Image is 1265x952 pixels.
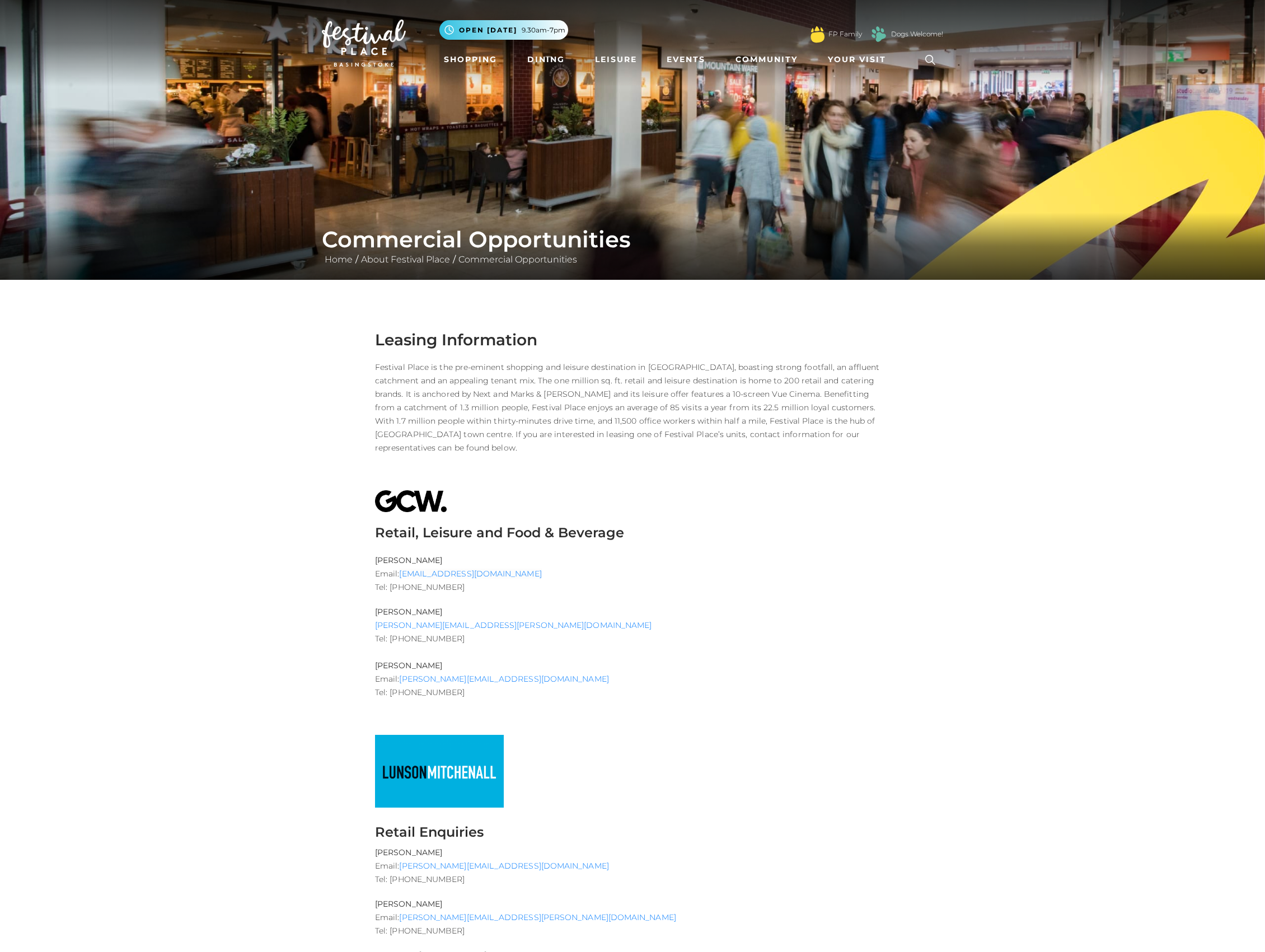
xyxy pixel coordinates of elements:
a: Shopping [439,49,502,70]
h3: Leasing Information [375,330,890,349]
a: Dogs Welcome! [891,29,943,39]
p: Email: Tel: [PHONE_NUMBER] [375,846,890,886]
img: LM-logo-768x432.png [375,735,504,807]
img: Festival Place Logo [322,20,406,67]
p: Festival Place is the pre-eminent shopping and leisure destination in [GEOGRAPHIC_DATA], boasting... [375,360,890,454]
div: / / [313,226,952,266]
a: Commercial Opportunities [456,254,580,265]
b: [PERSON_NAME] [375,555,442,565]
p: Email: Tel: [PHONE_NUMBER] [375,897,890,937]
a: Leisure [591,49,641,70]
a: [PERSON_NAME][EMAIL_ADDRESS][DOMAIN_NAME] [399,861,608,871]
h3: Retail, Leisure and Food & Beverage [375,523,890,542]
p: Email: Tel: [PHONE_NUMBER] [375,554,890,594]
h4: Retail Enquiries [375,808,890,840]
a: [EMAIL_ADDRESS][DOMAIN_NAME] [399,569,541,579]
a: Dining [523,49,569,70]
img: GCW%20Logo.png [375,490,447,512]
span: Tel: [PHONE_NUMBER] [375,687,465,697]
strong: [PERSON_NAME] [375,899,442,909]
a: FP Family [828,29,862,39]
span: Your Visit [828,54,886,65]
strong: [PERSON_NAME] [375,847,442,857]
a: Community [731,49,802,70]
b: [PERSON_NAME] [375,607,442,617]
b: [PERSON_NAME] [375,660,442,670]
h1: Commercial Opportunities [322,226,943,253]
a: [PERSON_NAME][EMAIL_ADDRESS][PERSON_NAME][DOMAIN_NAME] [399,912,676,922]
span: 9.30am-7pm [522,25,565,35]
span: Tel: [PHONE_NUMBER] Email: [375,620,652,684]
a: [PERSON_NAME][EMAIL_ADDRESS][DOMAIN_NAME] [399,674,608,684]
a: About Festival Place [358,254,453,265]
a: Events [662,49,710,70]
a: [PERSON_NAME][EMAIL_ADDRESS][PERSON_NAME][DOMAIN_NAME] [375,620,652,630]
span: Open [DATE] [459,25,517,35]
a: Home [322,254,355,265]
button: Open [DATE] 9.30am-7pm [439,20,568,40]
a: Your Visit [823,49,896,70]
